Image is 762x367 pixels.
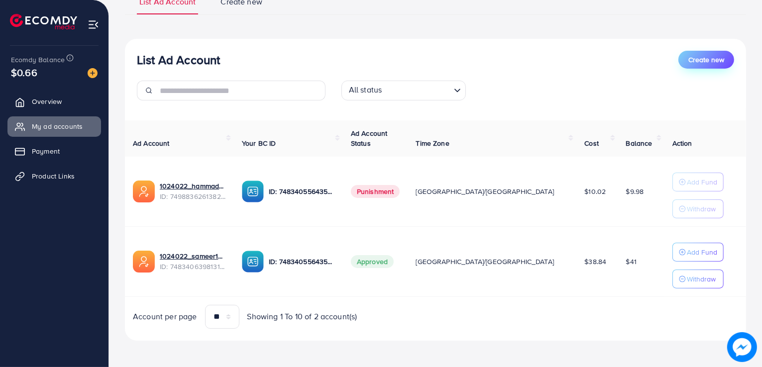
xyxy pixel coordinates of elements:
[727,332,757,362] img: image
[416,186,554,196] span: [GEOGRAPHIC_DATA]/[GEOGRAPHIC_DATA]
[347,82,384,98] span: All status
[672,243,724,262] button: Add Fund
[672,138,692,148] span: Action
[10,14,77,29] img: logo
[672,173,724,191] button: Add Fund
[626,257,637,267] span: $41
[242,251,264,273] img: ic-ba-acc.ded83a64.svg
[351,128,388,148] span: Ad Account Status
[242,181,264,202] img: ic-ba-acc.ded83a64.svg
[160,251,226,272] div: <span class='underline'>1024022_sameer1_1742366342535</span></br>7483406398131683344
[160,181,226,201] div: <span class='underline'>1024022_hammad_1745959776036</span></br>7498836261382209554
[416,138,449,148] span: Time Zone
[11,55,65,65] span: Ecomdy Balance
[32,146,60,156] span: Payment
[160,262,226,272] span: ID: 7483406398131683344
[687,273,716,285] p: Withdraw
[584,257,606,267] span: $38.84
[584,138,599,148] span: Cost
[678,51,734,69] button: Create new
[351,255,394,268] span: Approved
[269,256,335,268] p: ID: 7483405564353986561
[32,171,75,181] span: Product Links
[626,138,653,148] span: Balance
[7,92,101,111] a: Overview
[687,203,716,215] p: Withdraw
[137,53,220,67] h3: List Ad Account
[160,251,226,261] a: 1024022_sameer1_1742366342535
[32,121,83,131] span: My ad accounts
[32,96,62,106] span: Overview
[88,19,99,30] img: menu
[351,185,400,198] span: Punishment
[7,166,101,186] a: Product Links
[160,191,226,201] span: ID: 7498836261382209554
[247,311,357,322] span: Showing 1 To 10 of 2 account(s)
[341,81,466,100] div: Search for option
[626,186,644,196] span: $9.98
[672,270,724,288] button: Withdraw
[242,138,276,148] span: Your BC ID
[385,83,449,98] input: Search for option
[7,141,101,161] a: Payment
[88,68,98,78] img: image
[133,181,155,202] img: ic-ads-acc.e4c84228.svg
[416,257,554,267] span: [GEOGRAPHIC_DATA]/[GEOGRAPHIC_DATA]
[688,55,724,65] span: Create new
[687,176,717,188] p: Add Fund
[133,251,155,273] img: ic-ads-acc.e4c84228.svg
[687,246,717,258] p: Add Fund
[584,186,606,196] span: $10.02
[133,138,170,148] span: Ad Account
[672,199,724,218] button: Withdraw
[133,311,197,322] span: Account per page
[269,185,335,197] p: ID: 7483405564353986561
[7,116,101,136] a: My ad accounts
[160,181,226,191] a: 1024022_hammad_1745959776036
[11,65,37,80] span: $0.66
